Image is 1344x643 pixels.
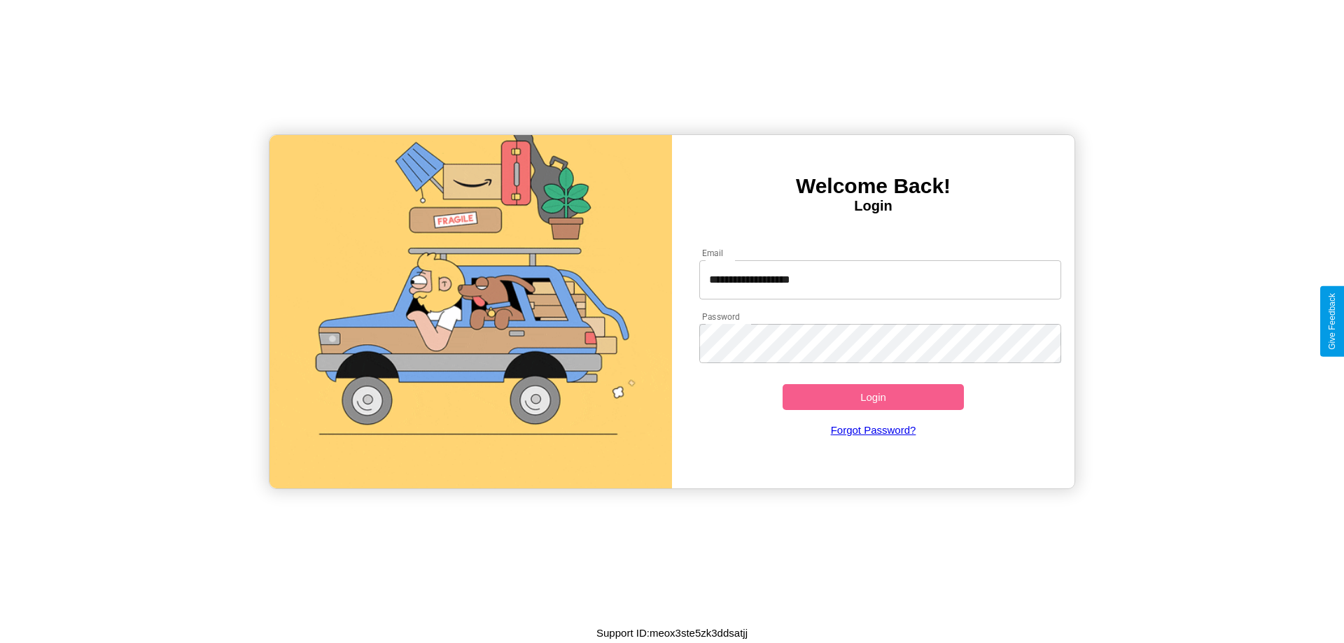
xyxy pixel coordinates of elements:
[672,174,1074,198] h3: Welcome Back!
[702,311,739,323] label: Password
[702,247,724,259] label: Email
[269,135,672,488] img: gif
[1327,293,1337,350] div: Give Feedback
[783,384,964,410] button: Login
[692,410,1055,450] a: Forgot Password?
[672,198,1074,214] h4: Login
[596,623,748,642] p: Support ID: meox3ste5zk3ddsatjj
